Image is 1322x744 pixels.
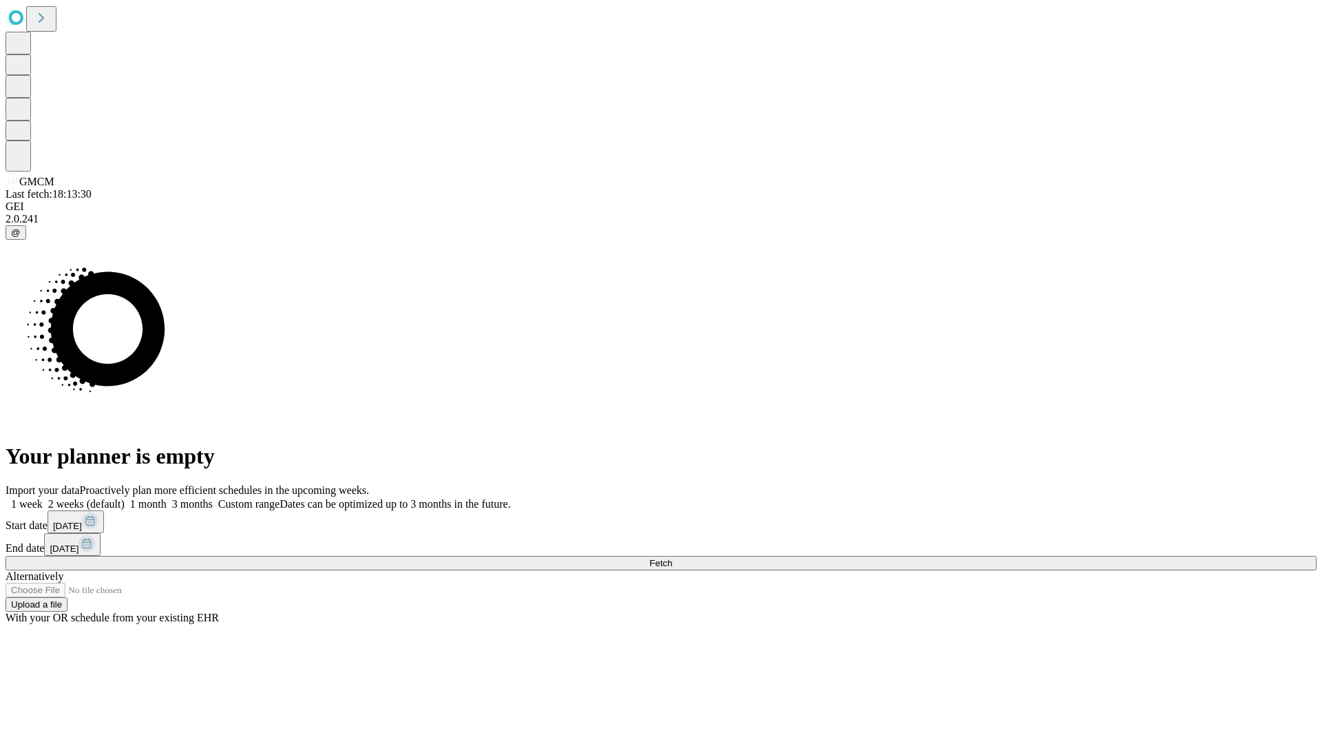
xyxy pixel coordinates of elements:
[218,498,280,510] span: Custom range
[50,544,78,554] span: [DATE]
[11,498,43,510] span: 1 week
[6,444,1316,469] h1: Your planner is empty
[6,484,80,496] span: Import your data
[130,498,167,510] span: 1 month
[11,227,21,238] span: @
[280,498,510,510] span: Dates can be optimized up to 3 months in the future.
[6,213,1316,225] div: 2.0.241
[649,558,672,568] span: Fetch
[6,556,1316,570] button: Fetch
[6,510,1316,533] div: Start date
[48,498,125,510] span: 2 weeks (default)
[6,200,1316,213] div: GEI
[19,176,54,187] span: GMCM
[6,570,63,582] span: Alternatively
[6,225,26,240] button: @
[172,498,213,510] span: 3 months
[6,612,219,623] span: With your OR schedule from your existing EHR
[80,484,369,496] span: Proactively plan more efficient schedules in the upcoming weeks.
[44,533,101,556] button: [DATE]
[6,533,1316,556] div: End date
[48,510,104,533] button: [DATE]
[53,521,82,531] span: [DATE]
[6,597,67,612] button: Upload a file
[6,188,92,200] span: Last fetch: 18:13:30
